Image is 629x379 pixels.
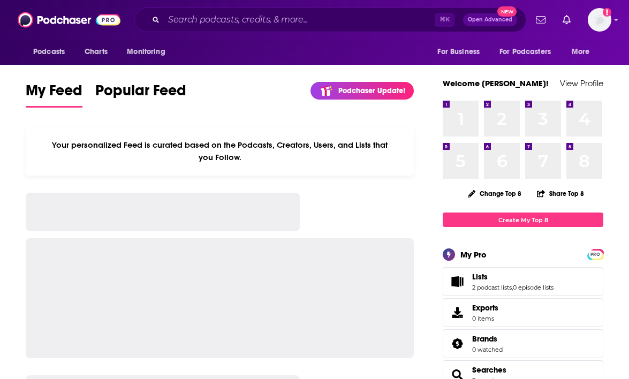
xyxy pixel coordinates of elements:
[589,251,602,259] span: PRO
[588,8,611,32] img: User Profile
[472,272,554,282] a: Lists
[472,303,498,313] span: Exports
[472,346,503,353] a: 0 watched
[472,284,512,291] a: 2 podcast lists
[446,274,468,289] a: Lists
[572,44,590,59] span: More
[26,81,82,108] a: My Feed
[532,11,550,29] a: Show notifications dropdown
[472,334,503,344] a: Brands
[443,329,603,358] span: Brands
[513,284,554,291] a: 0 episode lists
[119,42,179,62] button: open menu
[164,11,435,28] input: Search podcasts, credits, & more...
[468,17,512,22] span: Open Advanced
[26,127,414,176] div: Your personalized Feed is curated based on the Podcasts, Creators, Users, and Lists that you Follow.
[443,213,603,227] a: Create My Top 8
[446,305,468,320] span: Exports
[430,42,493,62] button: open menu
[512,284,513,291] span: ,
[588,8,611,32] span: Logged in as lori.heiselman
[338,86,405,95] p: Podchaser Update!
[589,250,602,258] a: PRO
[472,315,498,322] span: 0 items
[26,42,79,62] button: open menu
[497,6,517,17] span: New
[463,13,517,26] button: Open AdvancedNew
[95,81,186,106] span: Popular Feed
[558,11,575,29] a: Show notifications dropdown
[564,42,603,62] button: open menu
[492,42,566,62] button: open menu
[472,365,506,375] a: Searches
[460,249,487,260] div: My Pro
[18,10,120,30] img: Podchaser - Follow, Share and Rate Podcasts
[443,267,603,296] span: Lists
[134,7,526,32] div: Search podcasts, credits, & more...
[446,336,468,351] a: Brands
[78,42,114,62] a: Charts
[461,187,528,200] button: Change Top 8
[85,44,108,59] span: Charts
[472,334,497,344] span: Brands
[472,272,488,282] span: Lists
[95,81,186,108] a: Popular Feed
[435,13,454,27] span: ⌘ K
[443,298,603,327] a: Exports
[560,78,603,88] a: View Profile
[603,8,611,17] svg: Add a profile image
[127,44,165,59] span: Monitoring
[536,183,585,204] button: Share Top 8
[443,78,549,88] a: Welcome [PERSON_NAME]!
[588,8,611,32] button: Show profile menu
[499,44,551,59] span: For Podcasters
[437,44,480,59] span: For Business
[33,44,65,59] span: Podcasts
[26,81,82,106] span: My Feed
